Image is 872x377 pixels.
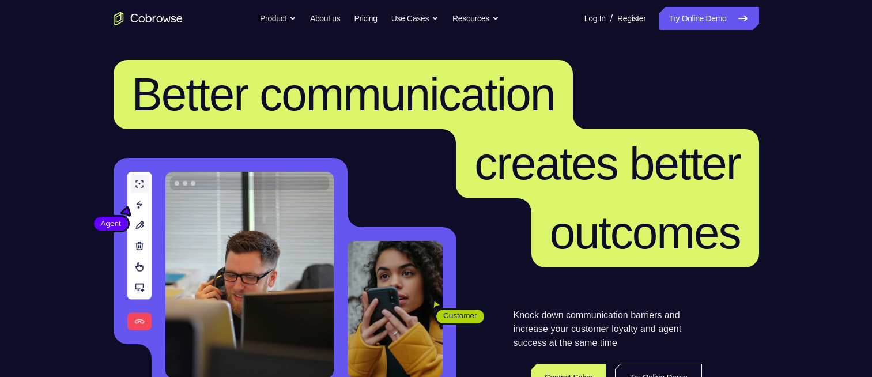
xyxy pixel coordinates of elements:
[310,7,340,30] a: About us
[550,207,741,258] span: outcomes
[617,7,645,30] a: Register
[659,7,758,30] a: Try Online Demo
[354,7,377,30] a: Pricing
[584,7,606,30] a: Log In
[260,7,296,30] button: Product
[391,7,439,30] button: Use Cases
[114,12,183,25] a: Go to the home page
[610,12,613,25] span: /
[474,138,740,189] span: creates better
[452,7,499,30] button: Resources
[132,69,555,120] span: Better communication
[514,308,702,350] p: Knock down communication barriers and increase your customer loyalty and agent success at the sam...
